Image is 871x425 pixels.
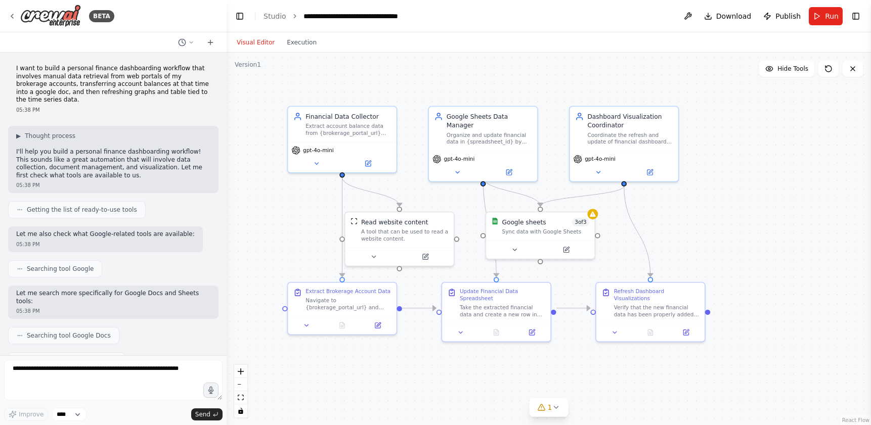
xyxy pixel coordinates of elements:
div: Update Financial Data SpreadsheetTake the extracted financial data and create a new row in the Go... [441,282,551,342]
div: React Flow controls [234,365,247,417]
img: Logo [20,5,81,27]
span: Run [825,11,839,21]
div: Google Sheets Data Manager [447,112,532,130]
button: Visual Editor [231,36,281,49]
div: BETA [89,10,114,22]
div: 05:38 PM [16,181,210,189]
button: 1 [530,398,569,417]
g: Edge from a002097e-a6b6-4f63-beb7-6d02a83be215 to 43c5ba3f-1557-4c80-92f3-298bf94b3154 [620,186,655,277]
span: 1 [548,402,552,412]
g: Edge from dcab28dc-1cca-42d3-97dd-a4a1e3257306 to b258d3c7-91da-466c-85be-0df9a00ec5b9 [338,177,346,277]
button: zoom in [234,365,247,378]
button: Open in side panel [343,158,393,169]
g: Edge from 9b1bc0b1-8259-4c78-a6f4-9ceb98c11dcd to 43c5ba3f-1557-4c80-92f3-298bf94b3154 [556,304,590,312]
div: Read website content [361,218,428,226]
div: Sync data with Google Sheets [502,228,589,235]
button: Send [191,408,223,420]
a: Studio [264,12,286,20]
button: No output available [477,327,515,338]
button: Start a new chat [202,36,219,49]
div: A tool that can be used to read a website content. [361,228,448,243]
div: Coordinate the refresh and update of financial dashboard elements including graphs, charts, and s... [587,131,673,146]
button: No output available [632,327,669,338]
img: ScrapeWebsiteTool [351,218,358,225]
button: Show right sidebar [849,9,863,23]
img: Google Sheets [492,218,499,225]
span: Thought process [25,132,75,140]
div: Dashboard Visualization CoordinatorCoordinate the refresh and update of financial dashboard eleme... [569,106,679,182]
div: Version 1 [235,61,261,69]
span: Improve [19,410,43,418]
div: Google Sheets Data ManagerOrganize and update financial data in {spreadsheet_id} by creating new ... [428,106,538,182]
button: Open in side panel [517,327,547,338]
button: fit view [234,391,247,404]
button: Improve [4,408,48,421]
div: Refresh Dashboard VisualizationsVerify that the new financial data has been properly added to {sp... [595,282,706,342]
div: ScrapeWebsiteToolRead website contentA tool that can be used to read a website content. [344,211,455,266]
p: I want to build a personal finance dashboarding workflow that involves manual data retrieval from... [16,65,210,104]
button: Open in side panel [363,320,393,331]
button: Open in side panel [541,245,591,255]
div: 05:38 PM [16,307,210,315]
span: gpt-4o-mini [444,156,475,163]
span: Download [716,11,752,21]
div: Extract Brokerage Account Data [306,288,390,295]
button: Click to speak your automation idea [203,383,219,398]
button: Open in side panel [484,167,534,178]
g: Edge from dcab28dc-1cca-42d3-97dd-a4a1e3257306 to 1f540829-45ae-47fd-b8e5-76fdb410cc4d [338,177,404,207]
p: Let me also check what Google-related tools are available: [16,230,195,239]
span: Searching tool Google Docs [27,332,111,340]
button: Hide left sidebar [233,9,247,23]
div: Dashboard Visualization Coordinator [587,112,673,130]
div: Financial Data CollectorExtract account balance data from {brokerage_portal_url} and prepare it f... [287,106,398,173]
button: No output available [324,320,361,331]
div: Financial Data Collector [306,112,391,121]
button: Hide Tools [759,61,814,77]
nav: breadcrumb [264,11,398,21]
g: Edge from 714bfd30-1131-430a-8ccf-f85ca26c56af to b92b0925-752e-448c-a088-79f31696c29b [478,177,545,207]
div: Extract account balance data from {brokerage_portal_url} and prepare it for documentation. Focus ... [306,123,391,137]
span: Getting the list of ready-to-use tools [27,206,137,214]
div: Organize and update financial data in {spreadsheet_id} by creating new rows with timestamp, accou... [447,131,532,146]
button: ▶Thought process [16,132,75,140]
button: Open in side panel [400,252,450,262]
div: Google SheetsGoogle sheets3of3Sync data with Google Sheets [485,211,595,259]
span: Number of enabled actions [572,218,589,226]
div: Navigate to {brokerage_portal_url} and extract current account balance information. Collect the a... [306,297,391,311]
span: Hide Tools [777,65,808,73]
g: Edge from b258d3c7-91da-466c-85be-0df9a00ec5b9 to 9b1bc0b1-8259-4c78-a6f4-9ceb98c11dcd [402,304,436,312]
a: React Flow attribution [842,417,869,423]
button: Download [700,7,756,25]
span: ▶ [16,132,21,140]
button: toggle interactivity [234,404,247,417]
div: 05:38 PM [16,106,210,114]
div: 05:38 PM [16,241,195,248]
div: Verify that the new financial data has been properly added to {spreadsheet_id} and coordinate the... [614,304,700,318]
div: Update Financial Data Spreadsheet [460,288,545,302]
span: Searching tool Google [27,265,94,273]
div: Take the extracted financial data and create a new row in the Google Sheets document {spreadsheet... [460,304,545,318]
button: Execution [281,36,323,49]
p: Let me search more specifically for Google Docs and Sheets tools: [16,290,210,305]
div: Refresh Dashboard Visualizations [614,288,700,302]
span: gpt-4o-mini [585,156,616,163]
span: gpt-4o-mini [303,147,334,154]
div: Google sheets [502,218,546,226]
g: Edge from a002097e-a6b6-4f63-beb7-6d02a83be215 to b92b0925-752e-448c-a088-79f31696c29b [536,186,629,206]
span: Send [195,410,210,418]
div: Extract Brokerage Account DataNavigate to {brokerage_portal_url} and extract current account bala... [287,282,398,335]
g: Edge from 714bfd30-1131-430a-8ccf-f85ca26c56af to 9b1bc0b1-8259-4c78-a6f4-9ceb98c11dcd [478,177,501,277]
button: Open in side panel [625,167,674,178]
button: Run [809,7,843,25]
button: Switch to previous chat [174,36,198,49]
span: Publish [775,11,801,21]
button: zoom out [234,378,247,391]
button: Open in side panel [671,327,701,338]
button: Publish [759,7,805,25]
p: I'll help you build a personal finance dashboarding workflow! This sounds like a great automation... [16,148,210,179]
